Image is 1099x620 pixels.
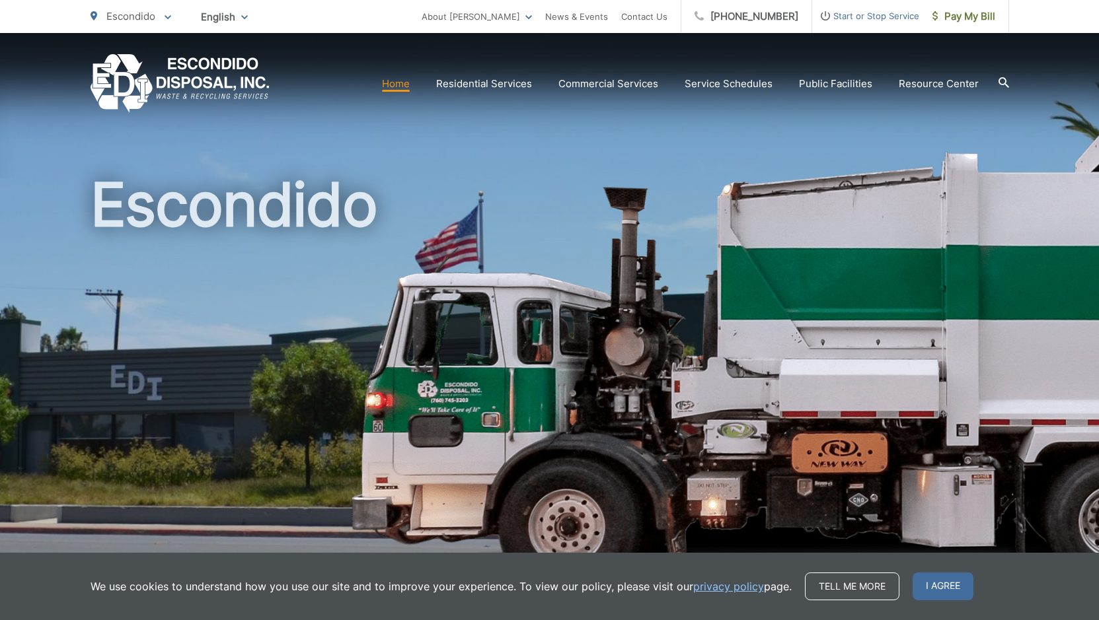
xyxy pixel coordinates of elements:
a: News & Events [545,9,608,24]
a: Resource Center [899,76,979,92]
span: Escondido [106,10,155,22]
span: Pay My Bill [932,9,995,24]
a: Residential Services [436,76,532,92]
a: Home [382,76,410,92]
span: I agree [913,572,973,600]
span: English [191,5,258,28]
a: EDCD logo. Return to the homepage. [91,54,270,113]
a: Contact Us [621,9,667,24]
a: Commercial Services [558,76,658,92]
h1: Escondido [91,172,1009,590]
a: Service Schedules [685,76,773,92]
a: About [PERSON_NAME] [422,9,532,24]
a: Public Facilities [799,76,872,92]
p: We use cookies to understand how you use our site and to improve your experience. To view our pol... [91,578,792,594]
a: Tell me more [805,572,899,600]
a: privacy policy [693,578,764,594]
